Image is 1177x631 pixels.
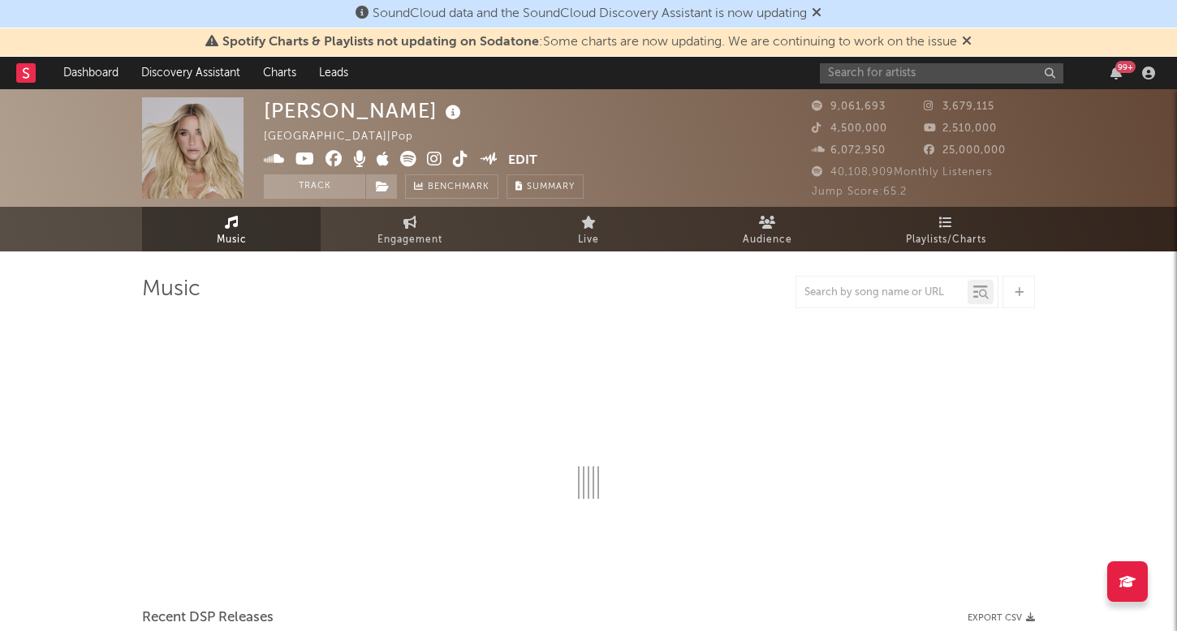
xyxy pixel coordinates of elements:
[222,36,957,49] span: : Some charts are now updating. We are continuing to work on the issue
[906,230,986,250] span: Playlists/Charts
[812,145,886,156] span: 6,072,950
[508,151,537,171] button: Edit
[678,207,856,251] a: Audience
[499,207,678,251] a: Live
[968,613,1035,623] button: Export CSV
[142,207,321,251] a: Music
[820,63,1063,84] input: Search for artists
[507,174,584,199] button: Summary
[264,127,432,147] div: [GEOGRAPHIC_DATA] | Pop
[812,187,907,197] span: Jump Score: 65.2
[527,182,575,191] span: Summary
[222,36,539,49] span: Spotify Charts & Playlists not updating on Sodatone
[743,230,792,250] span: Audience
[924,123,997,134] span: 2,510,000
[796,286,968,299] input: Search by song name or URL
[308,57,360,89] a: Leads
[321,207,499,251] a: Engagement
[142,608,274,628] span: Recent DSP Releases
[924,101,994,112] span: 3,679,115
[1110,67,1122,79] button: 99+
[405,174,498,199] a: Benchmark
[812,7,821,20] span: Dismiss
[812,101,886,112] span: 9,061,693
[264,174,365,199] button: Track
[812,123,887,134] span: 4,500,000
[1115,61,1136,73] div: 99 +
[856,207,1035,251] a: Playlists/Charts
[52,57,130,89] a: Dashboard
[264,97,465,124] div: [PERSON_NAME]
[373,7,807,20] span: SoundCloud data and the SoundCloud Discovery Assistant is now updating
[428,178,489,197] span: Benchmark
[924,145,1006,156] span: 25,000,000
[130,57,252,89] a: Discovery Assistant
[217,230,247,250] span: Music
[578,230,599,250] span: Live
[377,230,442,250] span: Engagement
[962,36,972,49] span: Dismiss
[812,167,993,178] span: 40,108,909 Monthly Listeners
[252,57,308,89] a: Charts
